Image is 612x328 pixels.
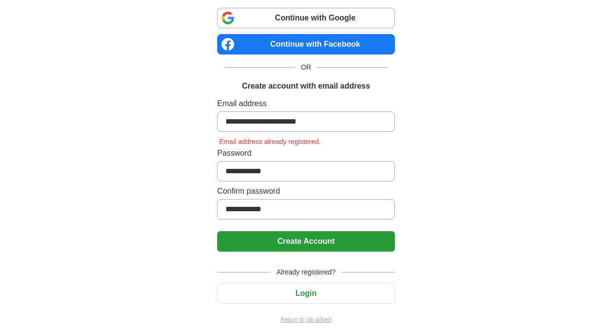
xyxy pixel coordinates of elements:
a: Continue with Facebook [217,34,395,55]
a: Login [217,289,395,297]
label: Password [217,147,395,159]
span: OR [295,62,317,73]
button: Create Account [217,231,395,252]
button: Login [217,283,395,304]
a: Continue with Google [217,8,395,28]
span: Already registered? [271,267,341,277]
a: Return to job advert [217,315,395,324]
h1: Create account with email address [242,80,370,92]
span: Email address already registered. [217,138,323,146]
label: Email address [217,98,395,109]
label: Confirm password [217,185,395,197]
